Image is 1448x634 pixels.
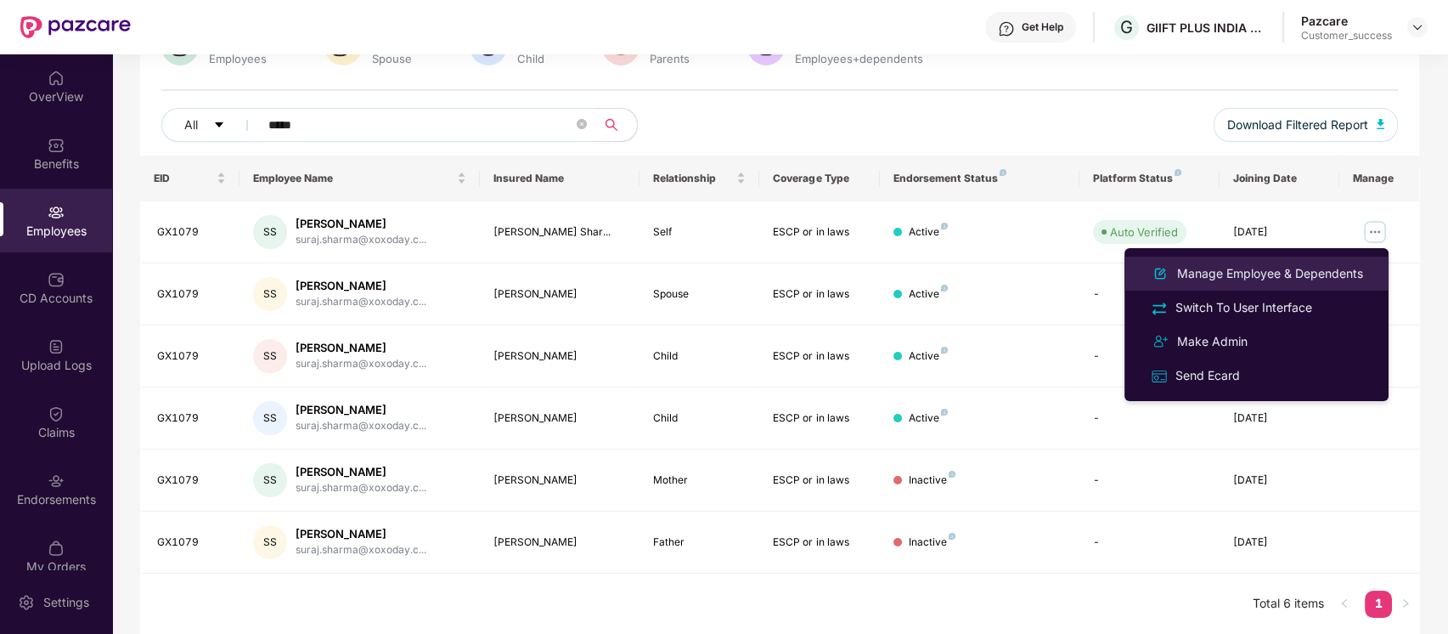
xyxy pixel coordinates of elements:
li: 1 [1365,591,1392,618]
div: Inactive [909,473,955,489]
div: suraj.sharma@xoxoday.c... [296,294,426,310]
div: Active [909,410,948,427]
th: EID [140,156,240,201]
th: Relationship [639,156,759,201]
div: Employees+dependents [792,52,927,65]
span: caret-down [213,119,225,133]
div: Spouse [369,52,415,65]
div: Inactive [909,535,955,551]
img: svg+xml;base64,PHN2ZyBpZD0iQ0RfQWNjb3VudHMiIGRhdGEtbmFtZT0iQ0QgQWNjb3VudHMiIHhtbG5zPSJodHRwOi8vd3... [48,271,65,288]
div: SS [253,277,287,311]
img: svg+xml;base64,PHN2ZyBpZD0iRW5kb3JzZW1lbnRzIiB4bWxucz0iaHR0cDovL3d3dy53My5vcmcvMjAwMC9zdmciIHdpZH... [48,473,65,490]
th: Joining Date [1220,156,1339,201]
div: Child [514,52,548,65]
td: - [1079,512,1220,574]
div: SS [253,401,287,435]
button: Download Filtered Report [1214,108,1399,142]
div: GX1079 [157,286,227,303]
div: GIIFT PLUS INDIA PRIVATE LIMITED [1147,20,1265,36]
img: svg+xml;base64,PHN2ZyBpZD0iQ2xhaW0iIHhtbG5zPSJodHRwOi8vd3d3LnczLm9yZy8yMDAwL3N2ZyIgd2lkdGg9IjIwIi... [48,405,65,422]
div: ESCP or in laws [773,473,865,489]
img: svg+xml;base64,PHN2ZyB4bWxucz0iaHR0cDovL3d3dy53My5vcmcvMjAwMC9zdmciIHdpZHRoPSI4IiBoZWlnaHQ9IjgiIH... [941,347,948,354]
div: suraj.sharma@xoxoday.c... [296,480,426,496]
div: Employees [206,52,270,65]
div: ESCP or in laws [773,348,865,365]
img: svg+xml;base64,PHN2ZyB4bWxucz0iaHR0cDovL3d3dy53My5vcmcvMjAwMC9zdmciIHdpZHRoPSIyNCIgaGVpZ2h0PSIyNC... [1150,331,1170,352]
div: Platform Status [1093,172,1206,185]
img: svg+xml;base64,PHN2ZyB4bWxucz0iaHR0cDovL3d3dy53My5vcmcvMjAwMC9zdmciIHdpZHRoPSI4IiBoZWlnaHQ9IjgiIH... [941,223,948,229]
div: GX1079 [157,535,227,551]
div: suraj.sharma@xoxoday.c... [296,232,426,248]
img: svg+xml;base64,PHN2ZyB4bWxucz0iaHR0cDovL3d3dy53My5vcmcvMjAwMC9zdmciIHdpZHRoPSI4IiBoZWlnaHQ9IjgiIH... [941,409,948,416]
th: Manage [1339,156,1419,201]
img: svg+xml;base64,PHN2ZyB4bWxucz0iaHR0cDovL3d3dy53My5vcmcvMjAwMC9zdmciIHdpZHRoPSI4IiBoZWlnaHQ9IjgiIH... [949,533,955,540]
div: [DATE] [1233,224,1326,241]
th: Coverage Type [759,156,879,201]
div: [PERSON_NAME] [493,348,626,365]
div: Parents [646,52,693,65]
td: - [1079,325,1220,388]
div: [PERSON_NAME] [493,410,626,427]
div: suraj.sharma@xoxoday.c... [296,356,426,372]
span: EID [154,172,214,185]
img: svg+xml;base64,PHN2ZyBpZD0iTXlfT3JkZXJzIiBkYXRhLW5hbWU9Ik15IE9yZGVycyIgeG1sbnM9Imh0dHA6Ly93d3cudz... [48,540,65,557]
img: svg+xml;base64,PHN2ZyB4bWxucz0iaHR0cDovL3d3dy53My5vcmcvMjAwMC9zdmciIHdpZHRoPSI4IiBoZWlnaHQ9IjgiIH... [941,285,948,292]
span: right [1400,598,1411,609]
img: svg+xml;base64,PHN2ZyB4bWxucz0iaHR0cDovL3d3dy53My5vcmcvMjAwMC9zdmciIHdpZHRoPSIxNiIgaGVpZ2h0PSIxNi... [1150,367,1169,386]
div: ESCP or in laws [773,224,865,241]
img: svg+xml;base64,PHN2ZyB4bWxucz0iaHR0cDovL3d3dy53My5vcmcvMjAwMC9zdmciIHhtbG5zOnhsaW5rPSJodHRwOi8vd3... [1150,263,1170,284]
div: Child [653,410,746,427]
div: Send Ecard [1172,366,1243,385]
span: All [184,116,198,134]
div: Customer_success [1301,29,1392,42]
div: [PERSON_NAME] [296,216,426,232]
img: svg+xml;base64,PHN2ZyBpZD0iRHJvcGRvd24tMzJ4MzIiIHhtbG5zPSJodHRwOi8vd3d3LnczLm9yZy8yMDAwL3N2ZyIgd2... [1411,20,1424,34]
div: Father [653,535,746,551]
button: Allcaret-down [161,108,265,142]
div: Spouse [653,286,746,303]
img: svg+xml;base64,PHN2ZyB4bWxucz0iaHR0cDovL3d3dy53My5vcmcvMjAwMC9zdmciIHhtbG5zOnhsaW5rPSJodHRwOi8vd3... [1377,119,1385,129]
li: Total 6 items [1253,591,1324,618]
div: GX1079 [157,410,227,427]
span: Relationship [653,172,733,185]
div: GX1079 [157,224,227,241]
div: [PERSON_NAME] [296,526,426,542]
div: Active [909,348,948,365]
th: Employee Name [239,156,479,201]
div: suraj.sharma@xoxoday.c... [296,542,426,558]
div: SS [253,463,287,497]
span: close-circle [577,119,587,129]
td: - [1079,450,1220,512]
td: - [1079,388,1220,450]
li: Next Page [1392,591,1419,618]
div: Manage Employee & Dependents [1174,264,1366,283]
img: svg+xml;base64,PHN2ZyBpZD0iRW1wbG95ZWVzIiB4bWxucz0iaHR0cDovL3d3dy53My5vcmcvMjAwMC9zdmciIHdpZHRoPS... [48,204,65,221]
span: left [1339,598,1349,609]
td: - [1079,263,1220,325]
div: [PERSON_NAME] [296,340,426,356]
div: [DATE] [1233,410,1326,427]
div: Active [909,224,948,241]
img: svg+xml;base64,PHN2ZyBpZD0iSG9tZSIgeG1sbnM9Imh0dHA6Ly93d3cudzMub3JnLzIwMDAvc3ZnIiB3aWR0aD0iMjAiIG... [48,70,65,87]
a: 1 [1365,591,1392,616]
div: Pazcare [1301,13,1392,29]
div: ESCP or in laws [773,535,865,551]
div: [PERSON_NAME] Shar... [493,224,626,241]
button: search [595,108,638,142]
div: SS [253,215,287,249]
div: Auto Verified [1110,224,1178,241]
div: [PERSON_NAME] [493,473,626,489]
img: svg+xml;base64,PHN2ZyB4bWxucz0iaHR0cDovL3d3dy53My5vcmcvMjAwMC9zdmciIHdpZHRoPSI4IiBoZWlnaHQ9IjgiIH... [1000,169,1006,176]
span: search [595,118,628,132]
div: suraj.sharma@xoxoday.c... [296,418,426,434]
div: Self [653,224,746,241]
img: svg+xml;base64,PHN2ZyB4bWxucz0iaHR0cDovL3d3dy53My5vcmcvMjAwMC9zdmciIHdpZHRoPSI4IiBoZWlnaHQ9IjgiIH... [1175,169,1181,176]
div: [DATE] [1233,473,1326,489]
div: SS [253,339,287,373]
div: ESCP or in laws [773,286,865,303]
img: svg+xml;base64,PHN2ZyBpZD0iQmVuZWZpdHMiIHhtbG5zPSJodHRwOi8vd3d3LnczLm9yZy8yMDAwL3N2ZyIgd2lkdGg9Ij... [48,137,65,154]
div: Mother [653,473,746,489]
div: Child [653,348,746,365]
div: Get Help [1022,20,1063,34]
div: ESCP or in laws [773,410,865,427]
